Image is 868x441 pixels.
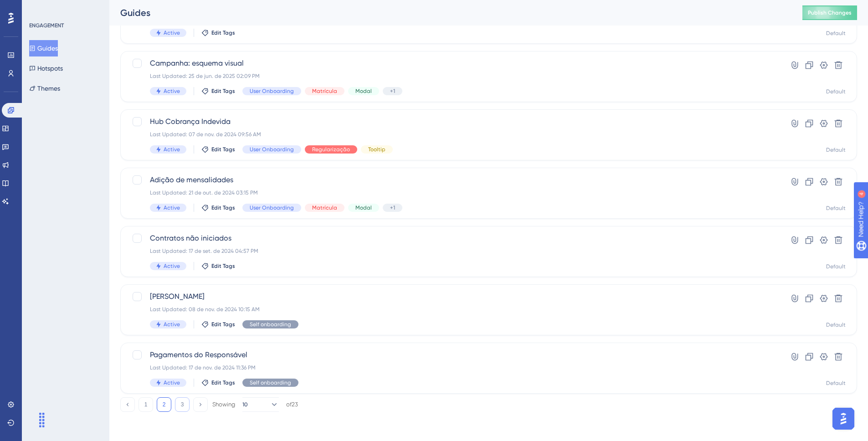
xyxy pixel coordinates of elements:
[63,5,66,12] div: 4
[150,131,755,138] div: Last Updated: 07 de nov. de 2024 09:56 AM
[150,116,755,127] span: Hub Cobrança Indevida
[164,262,180,270] span: Active
[242,401,248,408] span: 10
[150,306,755,313] div: Last Updated: 08 de nov. de 2024 10:15 AM
[211,379,235,386] span: Edit Tags
[250,146,294,153] span: User Onboarding
[164,321,180,328] span: Active
[826,321,846,328] div: Default
[29,80,60,97] button: Themes
[120,6,780,19] div: Guides
[312,87,337,95] span: Matrícula
[211,87,235,95] span: Edit Tags
[29,60,63,77] button: Hotspots
[808,9,852,16] span: Publish Changes
[211,321,235,328] span: Edit Tags
[826,379,846,387] div: Default
[164,379,180,386] span: Active
[826,146,846,154] div: Default
[830,405,857,432] iframe: UserGuiding AI Assistant Launcher
[250,379,291,386] span: Self onboarding
[826,263,846,270] div: Default
[390,87,395,95] span: +1
[164,87,180,95] span: Active
[164,204,180,211] span: Active
[175,397,190,412] button: 3
[150,247,755,255] div: Last Updated: 17 de set. de 2024 04:57 PM
[21,2,57,13] span: Need Help?
[150,189,755,196] div: Last Updated: 21 de out. de 2024 03:15 PM
[164,146,180,153] span: Active
[201,87,235,95] button: Edit Tags
[250,321,291,328] span: Self onboarding
[201,321,235,328] button: Edit Tags
[242,397,279,412] button: 10
[250,87,294,95] span: User Onboarding
[211,262,235,270] span: Edit Tags
[312,204,337,211] span: Matrícula
[164,29,180,36] span: Active
[312,146,350,153] span: Regularização
[355,204,372,211] span: Modal
[390,204,395,211] span: +1
[150,349,755,360] span: Pagamentos do Responsável
[201,146,235,153] button: Edit Tags
[802,5,857,20] button: Publish Changes
[29,22,64,29] div: ENGAGEMENT
[201,29,235,36] button: Edit Tags
[150,72,755,80] div: Last Updated: 25 de jun. de 2025 02:09 PM
[211,29,235,36] span: Edit Tags
[150,58,755,69] span: Campanha: esquema visual
[157,397,171,412] button: 2
[826,30,846,37] div: Default
[29,40,58,56] button: Guides
[201,204,235,211] button: Edit Tags
[150,174,755,185] span: Adição de mensalidades
[212,400,235,409] div: Showing
[211,204,235,211] span: Edit Tags
[826,205,846,212] div: Default
[250,204,294,211] span: User Onboarding
[355,87,372,95] span: Modal
[368,146,385,153] span: Tooltip
[201,262,235,270] button: Edit Tags
[211,146,235,153] span: Edit Tags
[201,379,235,386] button: Edit Tags
[150,291,755,302] span: [PERSON_NAME]
[286,400,298,409] div: of 23
[139,397,153,412] button: 1
[150,364,755,371] div: Last Updated: 17 de nov. de 2024 11:36 PM
[35,406,49,434] div: Drag
[826,88,846,95] div: Default
[150,233,755,244] span: Contratos não iniciados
